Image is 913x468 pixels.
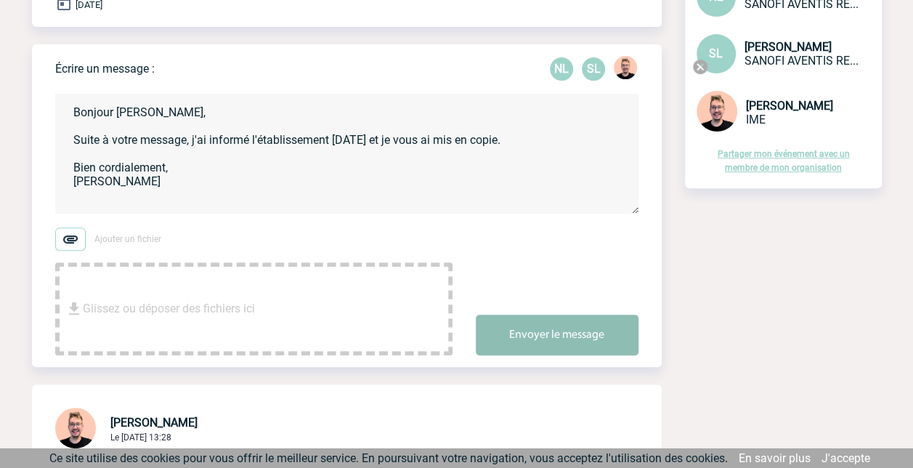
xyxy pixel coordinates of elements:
[709,47,723,60] span: SL
[614,56,637,79] img: 129741-1.png
[94,234,161,244] span: Ajouter un fichier
[718,149,850,173] a: Partager mon événement avec un membre de mon organisation
[744,54,859,68] span: SANOFI AVENTIS RECHERCHE ET DEVELOPPEMENT
[65,300,83,318] img: file_download.svg
[110,432,171,443] span: Le [DATE] 13:28
[550,57,573,81] div: Nathalie LUKAWSKI
[55,408,96,448] img: 129741-1.png
[550,57,573,81] p: NL
[83,273,255,345] span: Glissez ou déposer des fichiers ici
[55,62,155,76] p: Écrire un message :
[691,58,709,76] img: cancel-24-px-g.png
[614,56,637,82] div: Stefan MILADINOVIC
[744,40,832,54] span: [PERSON_NAME]
[476,315,638,355] button: Envoyer le message
[49,451,728,465] span: Ce site utilise des cookies pour vous offrir le meilleur service. En poursuivant votre navigation...
[739,451,811,465] a: En savoir plus
[582,57,605,81] p: SL
[110,416,198,429] span: [PERSON_NAME]
[821,451,870,465] a: J'accepte
[746,113,766,126] span: IME
[746,99,833,113] span: [PERSON_NAME]
[582,57,605,81] div: Sylvie LEAU
[697,91,737,132] img: 129741-1.png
